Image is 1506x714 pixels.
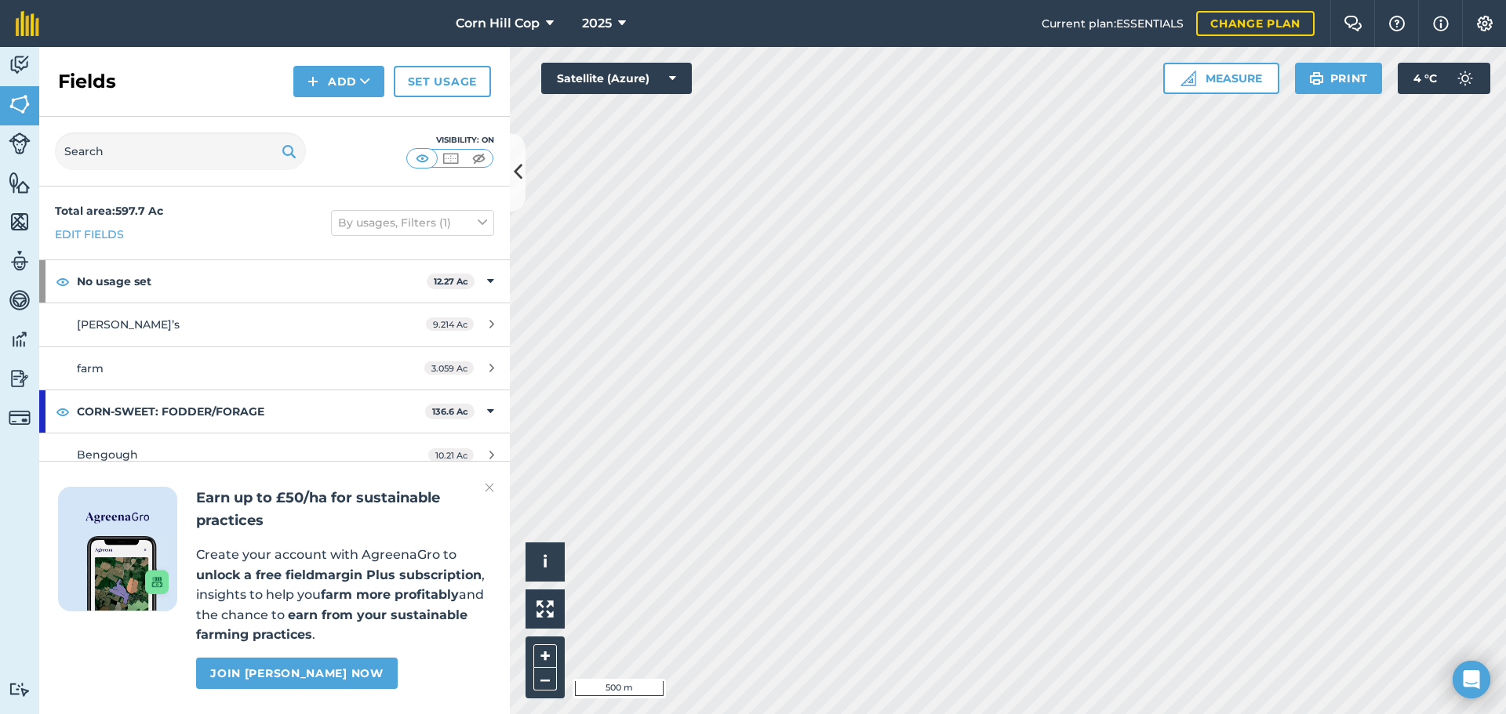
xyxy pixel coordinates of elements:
img: svg+xml;base64,PHN2ZyB4bWxucz0iaHR0cDovL3d3dy53My5vcmcvMjAwMC9zdmciIHdpZHRoPSIyMiIgaGVpZ2h0PSIzMC... [485,478,494,497]
img: svg+xml;base64,PHN2ZyB4bWxucz0iaHR0cDovL3d3dy53My5vcmcvMjAwMC9zdmciIHdpZHRoPSIxOSIgaGVpZ2h0PSIyNC... [1309,69,1324,88]
img: svg+xml;base64,PHN2ZyB4bWxucz0iaHR0cDovL3d3dy53My5vcmcvMjAwMC9zdmciIHdpZHRoPSIxOCIgaGVpZ2h0PSIyNC... [56,402,70,421]
strong: 12.27 Ac [434,276,468,287]
img: svg+xml;base64,PHN2ZyB4bWxucz0iaHR0cDovL3d3dy53My5vcmcvMjAwMC9zdmciIHdpZHRoPSIxOSIgaGVpZ2h0PSIyNC... [282,142,296,161]
span: farm [77,361,104,375]
a: Bengough10.21 Ac [39,433,510,476]
button: – [533,668,557,690]
div: No usage set12.27 Ac [39,260,510,303]
img: svg+xml;base64,PHN2ZyB4bWxucz0iaHR0cDovL3d3dy53My5vcmcvMjAwMC9zdmciIHdpZHRoPSIxNyIgaGVpZ2h0PSIxNy... [1433,14,1449,33]
img: svg+xml;base64,PD94bWwgdmVyc2lvbj0iMS4wIiBlbmNvZGluZz0idXRmLTgiPz4KPCEtLSBHZW5lcmF0b3I6IEFkb2JlIE... [1450,63,1481,94]
img: svg+xml;base64,PHN2ZyB4bWxucz0iaHR0cDovL3d3dy53My5vcmcvMjAwMC9zdmciIHdpZHRoPSI1MCIgaGVpZ2h0PSI0MC... [441,150,460,166]
input: Search [55,132,306,170]
img: Four arrows, one pointing top left, one top right, one bottom right and the last bottom left [537,600,554,618]
button: Add [293,66,384,97]
button: + [533,644,557,668]
button: i [526,542,565,582]
strong: 136.6 Ac [432,406,468,417]
div: CORN-SWEET: FODDER/FORAGE136.6 Ac [39,390,510,433]
span: 9.214 Ac [426,317,474,331]
img: svg+xml;base64,PD94bWwgdmVyc2lvbj0iMS4wIiBlbmNvZGluZz0idXRmLTgiPz4KPCEtLSBHZW5lcmF0b3I6IEFkb2JlIE... [9,367,31,390]
span: 10.21 Ac [428,448,474,462]
img: A cog icon [1475,16,1494,31]
img: fieldmargin Logo [16,11,39,36]
button: Measure [1163,63,1279,94]
button: Print [1295,63,1383,94]
strong: unlock a free fieldmargin Plus subscription [196,567,482,582]
button: Satellite (Azure) [541,63,692,94]
img: svg+xml;base64,PHN2ZyB4bWxucz0iaHR0cDovL3d3dy53My5vcmcvMjAwMC9zdmciIHdpZHRoPSIxOCIgaGVpZ2h0PSIyNC... [56,272,70,291]
img: A question mark icon [1388,16,1406,31]
a: Edit fields [55,226,124,243]
strong: earn from your sustainable farming practices [196,607,467,643]
img: svg+xml;base64,PD94bWwgdmVyc2lvbj0iMS4wIiBlbmNvZGluZz0idXRmLTgiPz4KPCEtLSBHZW5lcmF0b3I6IEFkb2JlIE... [9,682,31,697]
a: [PERSON_NAME]’s9.214 Ac [39,303,510,346]
div: Open Intercom Messenger [1453,661,1490,698]
img: svg+xml;base64,PD94bWwgdmVyc2lvbj0iMS4wIiBlbmNvZGluZz0idXRmLTgiPz4KPCEtLSBHZW5lcmF0b3I6IEFkb2JlIE... [9,249,31,273]
img: svg+xml;base64,PHN2ZyB4bWxucz0iaHR0cDovL3d3dy53My5vcmcvMjAwMC9zdmciIHdpZHRoPSIxNCIgaGVpZ2h0PSIyNC... [307,72,318,91]
h2: Earn up to £50/ha for sustainable practices [196,487,491,532]
strong: Total area : 597.7 Ac [55,204,163,218]
span: [PERSON_NAME]’s [77,317,180,332]
span: i [543,552,547,571]
img: svg+xml;base64,PD94bWwgdmVyc2lvbj0iMS4wIiBlbmNvZGluZz0idXRmLTgiPz4KPCEtLSBHZW5lcmF0b3I6IEFkb2JlIE... [9,407,31,429]
img: svg+xml;base64,PHN2ZyB4bWxucz0iaHR0cDovL3d3dy53My5vcmcvMjAwMC9zdmciIHdpZHRoPSI1NiIgaGVpZ2h0PSI2MC... [9,92,31,116]
strong: No usage set [77,260,427,303]
img: Two speech bubbles overlapping with the left bubble in the forefront [1344,16,1362,31]
img: svg+xml;base64,PHN2ZyB4bWxucz0iaHR0cDovL3d3dy53My5vcmcvMjAwMC9zdmciIHdpZHRoPSI1NiIgaGVpZ2h0PSI2MC... [9,171,31,194]
img: svg+xml;base64,PD94bWwgdmVyc2lvbj0iMS4wIiBlbmNvZGluZz0idXRmLTgiPz4KPCEtLSBHZW5lcmF0b3I6IEFkb2JlIE... [9,328,31,351]
h2: Fields [58,69,116,94]
strong: farm more profitably [321,587,459,602]
span: Corn Hill Cop [456,14,540,33]
img: svg+xml;base64,PD94bWwgdmVyc2lvbj0iMS4wIiBlbmNvZGluZz0idXRmLTgiPz4KPCEtLSBHZW5lcmF0b3I6IEFkb2JlIE... [9,288,31,312]
p: Create your account with AgreenaGro to , insights to help you and the chance to . [196,545,491,645]
img: svg+xml;base64,PHN2ZyB4bWxucz0iaHR0cDovL3d3dy53My5vcmcvMjAwMC9zdmciIHdpZHRoPSI1MCIgaGVpZ2h0PSI0MC... [413,150,432,166]
a: Join [PERSON_NAME] now [196,658,397,689]
img: svg+xml;base64,PHN2ZyB4bWxucz0iaHR0cDovL3d3dy53My5vcmcvMjAwMC9zdmciIHdpZHRoPSI1MCIgaGVpZ2h0PSI0MC... [469,150,489,166]
span: 3.059 Ac [424,361,474,375]
button: 4 °C [1398,63,1490,94]
img: svg+xml;base64,PHN2ZyB4bWxucz0iaHR0cDovL3d3dy53My5vcmcvMjAwMC9zdmciIHdpZHRoPSI1NiIgaGVpZ2h0PSI2MC... [9,210,31,234]
div: Visibility: On [406,134,494,147]
strong: CORN-SWEET: FODDER/FORAGE [77,390,425,433]
span: Current plan : ESSENTIALS [1042,15,1184,32]
a: farm3.059 Ac [39,347,510,390]
a: Set usage [394,66,491,97]
img: Ruler icon [1180,71,1196,86]
span: 4 ° C [1413,63,1437,94]
img: svg+xml;base64,PD94bWwgdmVyc2lvbj0iMS4wIiBlbmNvZGluZz0idXRmLTgiPz4KPCEtLSBHZW5lcmF0b3I6IEFkb2JlIE... [9,132,31,154]
span: Bengough [77,448,138,462]
button: By usages, Filters (1) [331,210,494,235]
span: 2025 [582,14,612,33]
img: svg+xml;base64,PD94bWwgdmVyc2lvbj0iMS4wIiBlbmNvZGluZz0idXRmLTgiPz4KPCEtLSBHZW5lcmF0b3I6IEFkb2JlIE... [9,53,31,77]
a: Change plan [1196,11,1315,36]
img: Screenshot of the Gro app [87,536,169,611]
